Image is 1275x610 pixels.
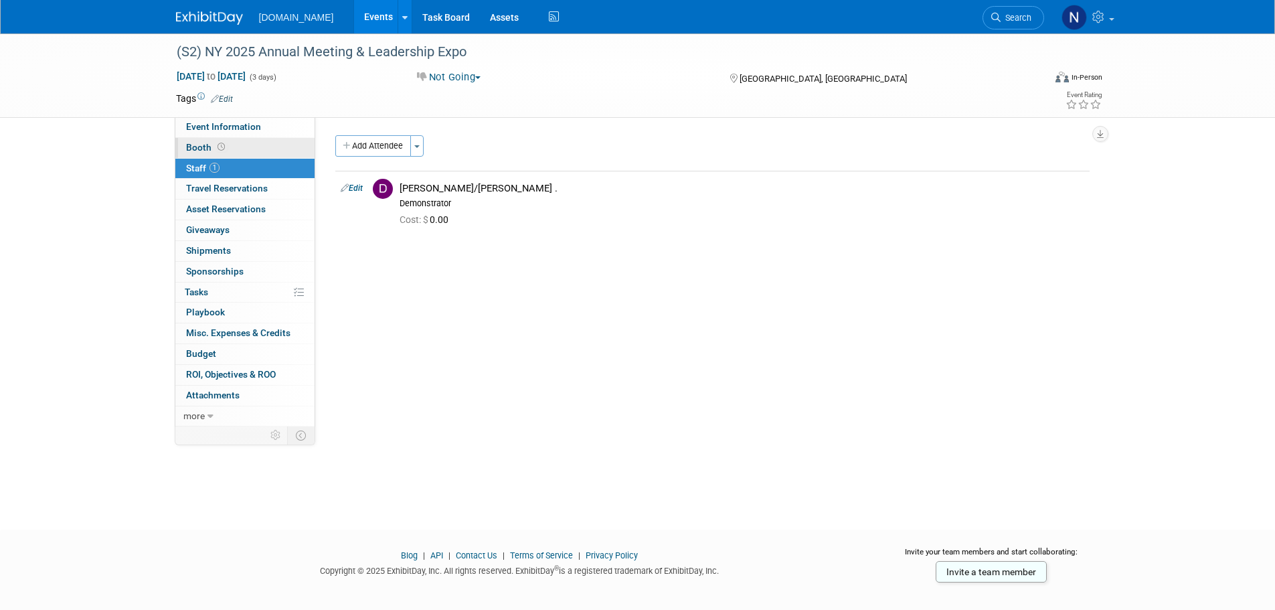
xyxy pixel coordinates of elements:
a: Asset Reservations [175,200,315,220]
button: Add Attendee [335,135,411,157]
img: Format-Inperson.png [1055,72,1069,82]
a: ROI, Objectives & ROO [175,365,315,385]
img: D.jpg [373,179,393,199]
a: Travel Reservations [175,179,315,199]
span: Booth not reserved yet [215,142,228,152]
a: Contact Us [456,550,497,560]
span: ROI, Objectives & ROO [186,369,276,380]
a: Event Information [175,117,315,137]
div: Demonstrator [400,198,1084,209]
a: Terms of Service [510,550,573,560]
sup: ® [554,564,559,572]
span: Playbook [186,307,225,317]
a: Giveaways [175,220,315,240]
div: Event Rating [1066,92,1102,98]
span: Giveaways [186,224,230,235]
a: Budget [175,344,315,364]
span: to [205,71,218,82]
span: Travel Reservations [186,183,268,194]
td: Toggle Event Tabs [287,427,315,444]
span: 0.00 [400,214,454,225]
span: Event Information [186,121,261,132]
span: Sponsorships [186,266,244,277]
span: Search [1001,13,1031,23]
span: Attachments [186,390,240,400]
span: | [499,550,508,560]
span: 1 [209,163,220,173]
a: API [430,550,443,560]
div: Copyright © 2025 ExhibitDay, Inc. All rights reserved. ExhibitDay is a registered trademark of Ex... [176,562,864,577]
td: Personalize Event Tab Strip [264,427,288,444]
a: Edit [341,183,363,193]
span: [GEOGRAPHIC_DATA], [GEOGRAPHIC_DATA] [740,74,907,84]
div: [PERSON_NAME]/[PERSON_NAME] . [400,182,1084,195]
span: Shipments [186,245,231,256]
a: Misc. Expenses & Credits [175,323,315,344]
a: more [175,406,315,427]
span: | [420,550,428,560]
span: Misc. Expenses & Credits [186,327,290,338]
span: more [183,410,205,421]
td: Tags [176,92,233,105]
img: Nicholas Fischer [1061,5,1087,30]
a: Attachments [175,386,315,406]
span: [DOMAIN_NAME] [259,12,334,23]
div: (S2) NY 2025 Annual Meeting & Leadership Expo [172,40,1024,64]
span: Tasks [185,287,208,297]
span: | [445,550,454,560]
span: Asset Reservations [186,204,266,214]
a: Privacy Policy [586,550,638,560]
span: Cost: $ [400,214,430,225]
span: | [575,550,584,560]
a: Sponsorships [175,262,315,282]
a: Edit [211,94,233,104]
span: (3 days) [248,73,276,82]
div: Event Format [965,70,1103,90]
a: Invite a team member [936,561,1047,583]
div: Invite your team members and start collaborating: [883,546,1100,566]
a: Tasks [175,283,315,303]
span: Staff [186,163,220,173]
span: Budget [186,348,216,359]
a: Shipments [175,241,315,261]
div: In-Person [1071,72,1102,82]
button: Not Going [412,70,486,84]
a: Booth [175,138,315,158]
span: Booth [186,142,228,153]
span: [DATE] [DATE] [176,70,246,82]
img: ExhibitDay [176,11,243,25]
a: Staff1 [175,159,315,179]
a: Playbook [175,303,315,323]
a: Search [983,6,1044,29]
a: Blog [401,550,418,560]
